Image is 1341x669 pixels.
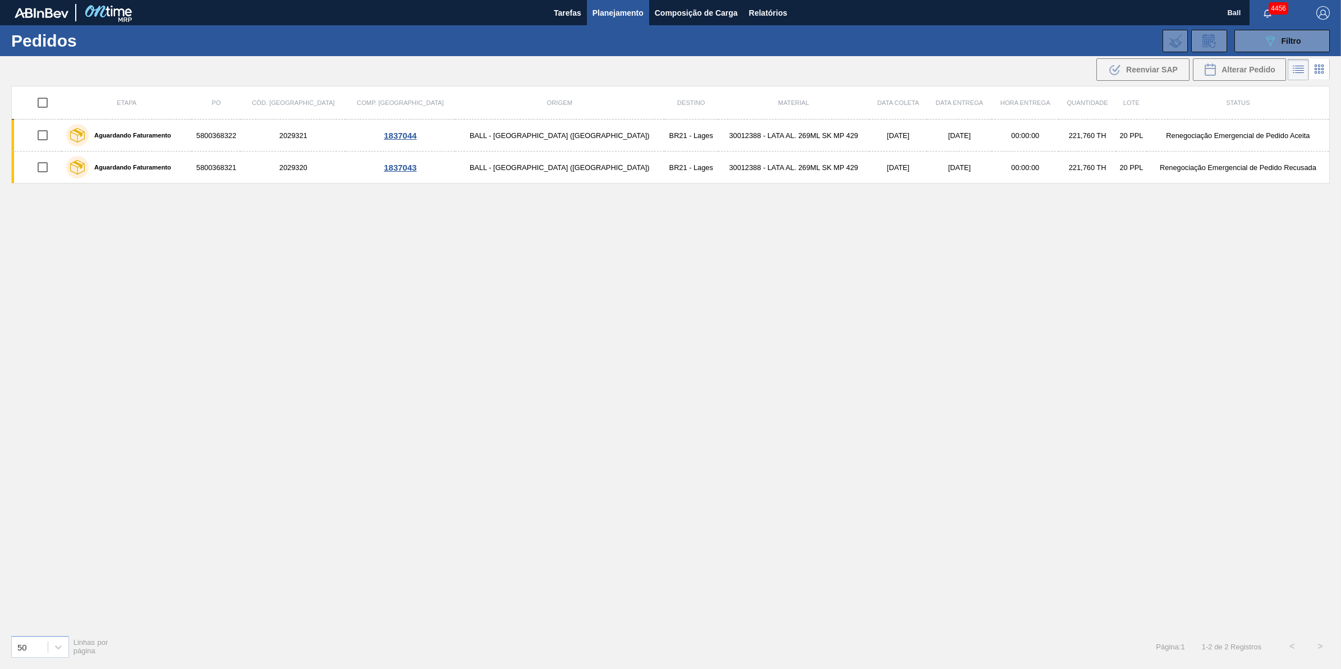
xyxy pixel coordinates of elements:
label: Aguardando Faturamento [89,132,171,139]
label: Aguardando Faturamento [89,164,171,171]
td: BR21 - Lages [664,152,718,184]
div: Solicitação de Revisão de Pedidos [1191,30,1227,52]
td: [DATE] [927,120,991,152]
span: Destino [677,99,705,106]
span: Tarefas [554,6,581,20]
span: Status [1226,99,1250,106]
span: Cód. [GEOGRAPHIC_DATA] [252,99,335,106]
button: > [1306,633,1334,661]
a: Aguardando Faturamento58003683212029320BALL - [GEOGRAPHIC_DATA] ([GEOGRAPHIC_DATA])BR21 - Lages30... [12,152,1330,184]
button: Notificações [1250,5,1285,21]
td: BR21 - Lages [664,120,718,152]
td: 30012388 - LATA AL. 269ML SK MP 429 [718,120,869,152]
a: Aguardando Faturamento58003683222029321BALL - [GEOGRAPHIC_DATA] ([GEOGRAPHIC_DATA])BR21 - Lages30... [12,120,1330,152]
span: Comp. [GEOGRAPHIC_DATA] [357,99,444,106]
td: 00:00:00 [991,152,1059,184]
div: Alterar Pedido [1193,58,1286,81]
span: Quantidade [1067,99,1108,106]
span: Composição de Carga [655,6,738,20]
td: Renegociação Emergencial de Pedido Recusada [1147,152,1330,184]
span: 1 - 2 de 2 Registros [1202,643,1261,651]
div: Visão em Lista [1288,59,1309,80]
span: PO [212,99,221,106]
td: [DATE] [927,152,991,184]
div: Visão em Cards [1309,59,1330,80]
span: Data coleta [877,99,919,106]
td: 5800368322 [191,120,241,152]
td: BALL - [GEOGRAPHIC_DATA] ([GEOGRAPHIC_DATA]) [455,152,664,184]
span: Etapa [117,99,136,106]
span: Linhas por página [74,638,108,655]
div: 1837044 [347,131,453,140]
button: < [1278,633,1306,661]
span: Data entrega [936,99,984,106]
span: Alterar Pedido [1221,65,1275,74]
span: Filtro [1282,36,1301,45]
button: Filtro [1234,30,1330,52]
div: Reenviar SAP [1096,58,1190,81]
span: Planejamento [593,6,644,20]
td: 00:00:00 [991,120,1059,152]
td: 20 PPL [1116,152,1147,184]
span: Hora Entrega [1000,99,1050,106]
span: 4456 [1269,2,1288,15]
td: 5800368321 [191,152,241,184]
td: Renegociação Emergencial de Pedido Aceita [1147,120,1330,152]
div: 1837043 [347,163,453,172]
td: 2029320 [241,152,346,184]
span: Relatórios [749,6,787,20]
td: BALL - [GEOGRAPHIC_DATA] ([GEOGRAPHIC_DATA]) [455,120,664,152]
span: Página : 1 [1156,643,1184,651]
span: Lote [1123,99,1140,106]
td: 30012388 - LATA AL. 269ML SK MP 429 [718,152,869,184]
img: Logout [1316,6,1330,20]
td: 2029321 [241,120,346,152]
td: 221,760 TH [1059,152,1116,184]
td: [DATE] [869,120,927,152]
span: Material [778,99,809,106]
td: 221,760 TH [1059,120,1116,152]
div: 50 [17,642,27,652]
h1: Pedidos [11,34,185,47]
td: 20 PPL [1116,120,1147,152]
img: TNhmsLtSVTkK8tSr43FrP2fwEKptu5GPRR3wAAAABJRU5ErkJggg== [15,8,68,18]
span: Reenviar SAP [1126,65,1178,74]
span: Origem [547,99,572,106]
div: Importar Negociações dos Pedidos [1163,30,1188,52]
td: [DATE] [869,152,927,184]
